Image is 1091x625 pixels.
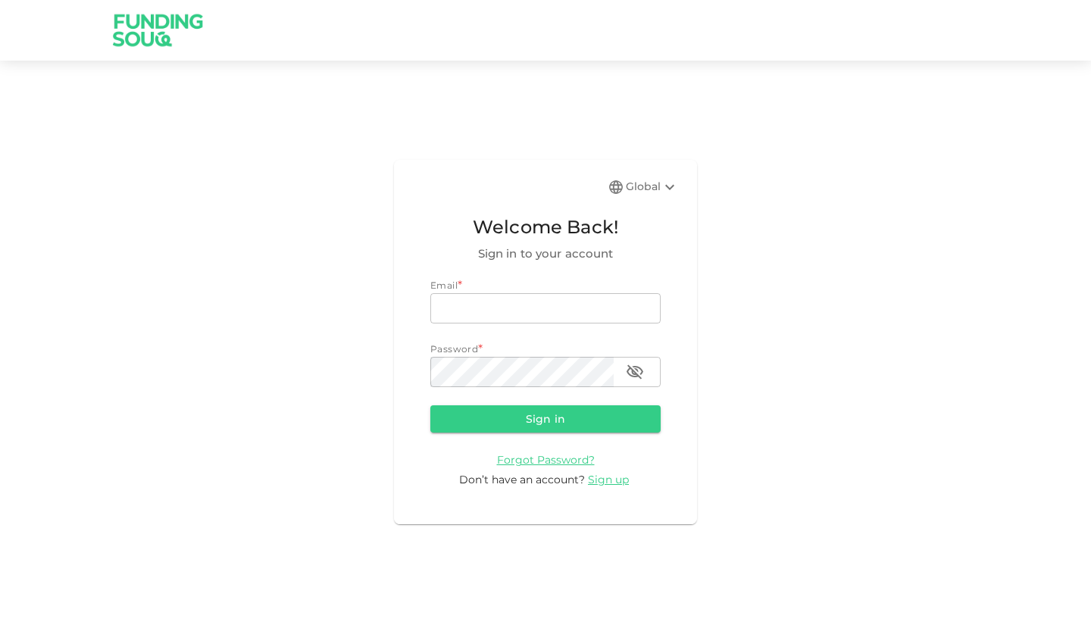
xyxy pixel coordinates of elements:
[430,343,478,355] span: Password
[497,452,595,467] a: Forgot Password?
[430,280,458,291] span: Email
[459,473,585,486] span: Don’t have an account?
[430,245,661,263] span: Sign in to your account
[430,213,661,242] span: Welcome Back!
[430,293,661,323] input: email
[497,453,595,467] span: Forgot Password?
[626,178,679,196] div: Global
[430,357,614,387] input: password
[430,405,661,433] button: Sign in
[588,473,629,486] span: Sign up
